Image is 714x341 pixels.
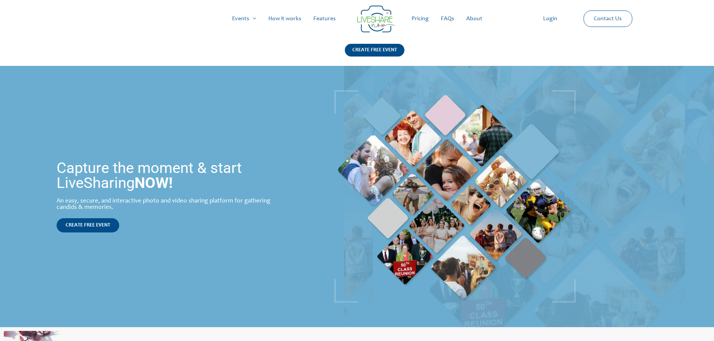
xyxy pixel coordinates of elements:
[135,174,173,192] strong: NOW!
[57,198,285,211] div: An easy, secure, and interactive photo and video sharing platform for gathering candids & memories.
[345,44,404,57] div: CREATE FREE EVENT
[262,7,307,31] a: How it works
[66,223,110,228] span: CREATE FREE EVENT
[357,6,395,33] img: LiveShare logo - Capture & Share Event Memories
[57,161,285,191] h1: Capture the moment & start LiveSharing
[435,7,460,31] a: FAQs
[57,218,119,232] a: CREATE FREE EVENT
[226,7,262,31] a: Events
[588,11,628,27] a: Contact Us
[406,7,435,31] a: Pricing
[334,90,576,303] img: Live Photobooth
[13,7,701,31] nav: Site Navigation
[345,44,404,66] a: CREATE FREE EVENT
[307,7,342,31] a: Features
[460,7,488,31] a: About
[537,7,563,31] a: Login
